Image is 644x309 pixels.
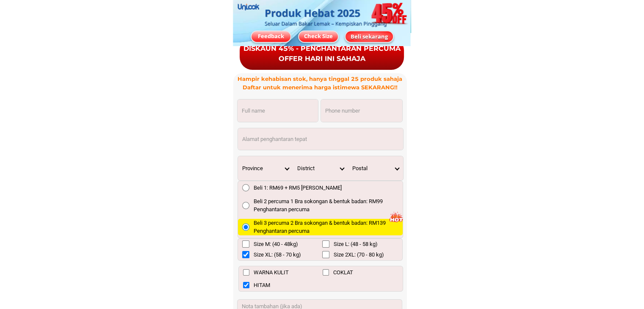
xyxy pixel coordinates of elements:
[240,54,404,64] div: OFFER HARI INI SAHAJA
[238,156,293,180] select: Select province
[334,251,384,259] span: Size 2XL: (70 - 80 kg)
[252,32,290,41] div: Feedback
[233,75,406,91] h3: Hampir kehabisan stok, hanya tinggal 25 produk sahaja Daftar untuk menerima harga istimewa SEKARA...
[254,219,403,235] span: Beli 3 percuma 2 Bra sokongan & bentuk badan: RM139 Penghantaran percuma
[254,251,301,259] span: Size XL: (58 - 70 kg)
[254,197,403,214] span: Beli 2 percuma 1 Bra sokongan & bentuk badan: RM99 Penghantaran percuma
[321,99,402,122] input: Input phone_number
[254,268,289,277] span: WARNA KULIT
[243,282,249,288] input: HITAM
[345,32,393,41] div: Beli sekarang
[242,251,249,258] input: Size XL: (58 - 70 kg)
[254,281,270,290] span: HITAM
[238,99,318,122] input: Input full_name
[242,184,249,191] input: Beli 1: RM69 + RM5 [PERSON_NAME]
[334,240,378,248] span: Size L: (48 - 58 kg)
[254,184,342,192] span: Beli 1: RM69 + RM5 [PERSON_NAME]
[322,251,329,258] input: Size 2XL: (70 - 80 kg)
[293,156,348,180] select: Select district
[238,128,403,150] input: Input address
[333,268,353,277] span: COKLAT
[323,269,329,276] input: COKLAT
[242,202,249,209] input: Beli 2 percuma 1 Bra sokongan & bentuk badan: RM99 Penghantaran percuma
[322,240,329,248] input: Size L: (48 - 58 kg)
[299,32,338,41] div: Check Size
[242,223,249,231] input: Beli 3 percuma 2 Bra sokongan & bentuk badan: RM139 Penghantaran percuma
[254,240,298,248] span: Size M: (40 - 48kg)
[348,156,403,180] select: Select postal code
[243,269,249,276] input: WARNA KULIT
[242,240,249,248] input: Size M: (40 - 48kg)
[240,44,404,54] div: DISKAUN 45% - PENGHANTARAN PERCUMA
